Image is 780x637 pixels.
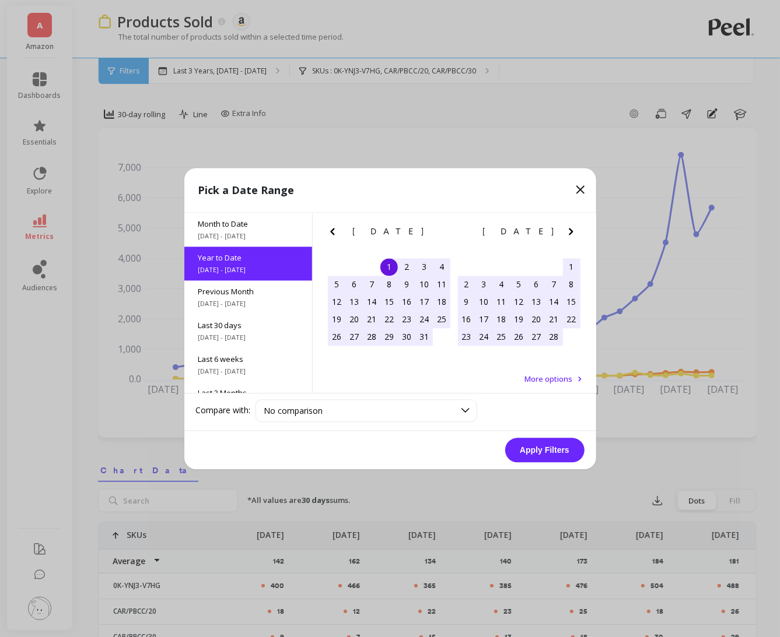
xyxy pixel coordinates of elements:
[328,293,345,311] div: Choose Sunday, January 12th, 2025
[563,311,580,328] div: Choose Saturday, February 22nd, 2025
[380,258,398,276] div: Choose Wednesday, January 1st, 2025
[493,293,510,311] div: Choose Tuesday, February 11th, 2025
[198,367,298,376] span: [DATE] - [DATE]
[525,374,573,384] span: More options
[328,311,345,328] div: Choose Sunday, January 19th, 2025
[458,311,475,328] div: Choose Sunday, February 16th, 2025
[328,276,345,293] div: Choose Sunday, January 5th, 2025
[198,333,298,342] span: [DATE] - [DATE]
[398,311,415,328] div: Choose Thursday, January 23rd, 2025
[563,293,580,311] div: Choose Saturday, February 15th, 2025
[433,276,450,293] div: Choose Saturday, January 11th, 2025
[264,405,323,416] span: No comparison
[528,293,545,311] div: Choose Thursday, February 13th, 2025
[363,293,380,311] div: Choose Tuesday, January 14th, 2025
[198,320,298,330] span: Last 30 days
[415,311,433,328] div: Choose Friday, January 24th, 2025
[510,293,528,311] div: Choose Wednesday, February 12th, 2025
[545,328,563,346] div: Choose Friday, February 28th, 2025
[528,328,545,346] div: Choose Thursday, February 27th, 2025
[380,311,398,328] div: Choose Wednesday, January 22nd, 2025
[328,258,450,346] div: month 2025-01
[564,224,583,243] button: Next Month
[510,328,528,346] div: Choose Wednesday, February 26th, 2025
[475,293,493,311] div: Choose Monday, February 10th, 2025
[433,311,450,328] div: Choose Saturday, January 25th, 2025
[363,311,380,328] div: Choose Tuesday, January 21st, 2025
[493,328,510,346] div: Choose Tuesday, February 25th, 2025
[475,276,493,293] div: Choose Monday, February 3rd, 2025
[433,293,450,311] div: Choose Saturday, January 18th, 2025
[198,388,298,398] span: Last 3 Months
[455,224,474,243] button: Previous Month
[345,311,363,328] div: Choose Monday, January 20th, 2025
[345,276,363,293] div: Choose Monday, January 6th, 2025
[198,354,298,364] span: Last 6 weeks
[510,311,528,328] div: Choose Wednesday, February 19th, 2025
[563,258,580,276] div: Choose Saturday, February 1st, 2025
[345,328,363,346] div: Choose Monday, January 27th, 2025
[433,258,450,276] div: Choose Saturday, January 4th, 2025
[415,328,433,346] div: Choose Friday, January 31st, 2025
[328,328,345,346] div: Choose Sunday, January 26th, 2025
[363,328,380,346] div: Choose Tuesday, January 28th, 2025
[458,293,475,311] div: Choose Sunday, February 9th, 2025
[198,299,298,308] span: [DATE] - [DATE]
[493,276,510,293] div: Choose Tuesday, February 4th, 2025
[363,276,380,293] div: Choose Tuesday, January 7th, 2025
[398,258,415,276] div: Choose Thursday, January 2nd, 2025
[563,276,580,293] div: Choose Saturday, February 8th, 2025
[198,231,298,241] span: [DATE] - [DATE]
[415,293,433,311] div: Choose Friday, January 17th, 2025
[398,293,415,311] div: Choose Thursday, January 16th, 2025
[505,438,585,462] button: Apply Filters
[475,328,493,346] div: Choose Monday, February 24th, 2025
[434,224,453,243] button: Next Month
[198,182,295,198] p: Pick a Date Range
[352,227,425,236] span: [DATE]
[326,224,344,243] button: Previous Month
[380,328,398,346] div: Choose Wednesday, January 29th, 2025
[380,276,398,293] div: Choose Wednesday, January 8th, 2025
[380,293,398,311] div: Choose Wednesday, January 15th, 2025
[493,311,510,328] div: Choose Tuesday, February 18th, 2025
[482,227,555,236] span: [DATE]
[415,276,433,293] div: Choose Friday, January 10th, 2025
[398,328,415,346] div: Choose Thursday, January 30th, 2025
[545,311,563,328] div: Choose Friday, February 21st, 2025
[458,258,580,346] div: month 2025-02
[198,265,298,274] span: [DATE] - [DATE]
[510,276,528,293] div: Choose Wednesday, February 5th, 2025
[458,328,475,346] div: Choose Sunday, February 23rd, 2025
[528,276,545,293] div: Choose Thursday, February 6th, 2025
[415,258,433,276] div: Choose Friday, January 3rd, 2025
[545,293,563,311] div: Choose Friday, February 14th, 2025
[198,286,298,297] span: Previous Month
[475,311,493,328] div: Choose Monday, February 17th, 2025
[345,293,363,311] div: Choose Monday, January 13th, 2025
[545,276,563,293] div: Choose Friday, February 7th, 2025
[528,311,545,328] div: Choose Thursday, February 20th, 2025
[458,276,475,293] div: Choose Sunday, February 2nd, 2025
[198,252,298,263] span: Year to Date
[196,405,251,417] label: Compare with:
[398,276,415,293] div: Choose Thursday, January 9th, 2025
[198,219,298,229] span: Month to Date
